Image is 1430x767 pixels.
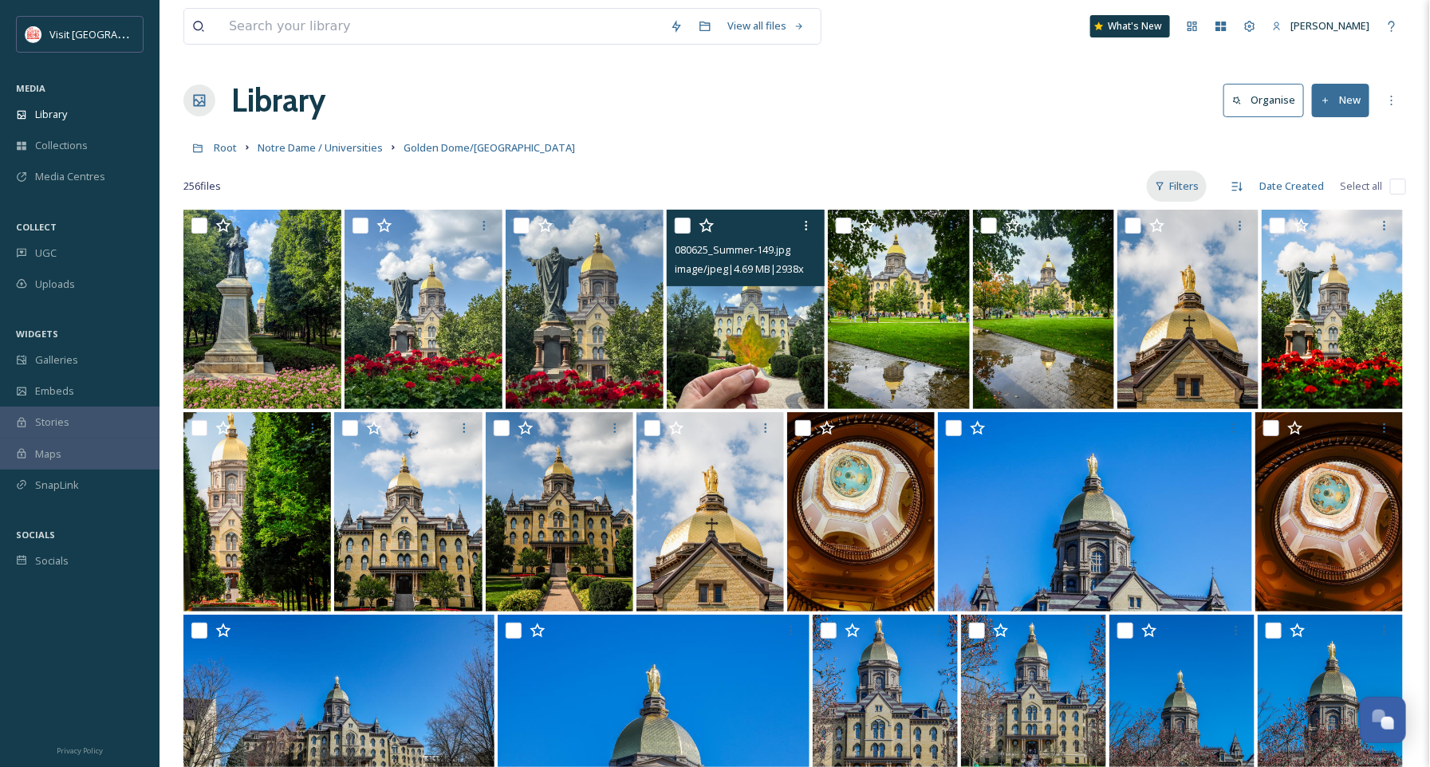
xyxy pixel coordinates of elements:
[35,138,88,153] span: Collections
[214,140,237,155] span: Root
[221,9,662,44] input: Search your library
[258,138,383,157] a: Notre Dame / Universities
[787,412,935,612] img: 041225_ND-spring-27-Jena%20Stopczynski.jpg
[1360,697,1406,743] button: Open Chat
[404,140,575,155] span: Golden Dome/[GEOGRAPHIC_DATA]
[258,140,383,155] span: Notre Dame / Universities
[973,210,1114,409] img: 091325_ND-Texas-A&M-12.jpg
[667,210,825,409] img: 080625_Summer-149.jpg
[938,412,1252,612] img: 041225_ND-spring-25-Jena%20Stopczynski.jpg
[334,412,482,612] img: 080625_Golden-Dome-3.jpg
[345,210,502,409] img: 080625_Summer-153.jpg
[57,745,103,756] span: Privacy Policy
[675,261,826,276] span: image/jpeg | 4.69 MB | 2938 x 3918
[1090,15,1170,37] a: What's New
[1147,171,1207,202] div: Filters
[35,446,61,462] span: Maps
[26,26,41,42] img: vsbm-stackedMISH_CMYKlogo2017.jpg
[35,415,69,430] span: Stories
[16,82,45,94] span: MEDIA
[214,138,237,157] a: Root
[35,478,79,493] span: SnapLink
[486,412,633,612] img: 080625_Golden-Dome-2.jpg
[1290,18,1369,33] span: [PERSON_NAME]
[675,242,790,257] span: 080625_Summer-149.jpg
[636,412,784,612] img: 080625_Golden-Dome.jpg
[49,26,173,41] span: Visit [GEOGRAPHIC_DATA]
[35,277,75,292] span: Uploads
[1262,210,1403,409] img: 080625_Golden-Dome-4.jpg
[1340,179,1382,194] span: Select all
[506,210,664,409] img: 080625_Summer-150.jpg
[35,553,69,568] span: Socials
[16,529,55,541] span: SOCIALS
[35,107,67,122] span: Library
[719,10,813,41] a: View all files
[16,328,58,340] span: WIDGETS
[828,210,969,409] img: 091325_ND-Texas-A&M-13.jpg
[35,383,74,399] span: Embeds
[231,77,325,124] a: Library
[35,246,57,261] span: UGC
[404,138,575,157] a: Golden Dome/[GEOGRAPHIC_DATA]
[1251,171,1332,202] div: Date Created
[1312,84,1369,116] button: New
[183,210,341,409] img: 080625_Summer-154.jpg
[1255,412,1403,612] img: 041225_ND-spring-26-Jena%20Stopczynski.jpg
[57,740,103,759] a: Privacy Policy
[1223,84,1304,116] button: Organise
[35,169,105,184] span: Media Centres
[183,412,331,612] img: 080625_Golden-Dome-5.jpg
[183,179,221,194] span: 256 file s
[35,352,78,368] span: Galleries
[16,221,57,233] span: COLLECT
[1117,210,1259,409] img: 080625_Golden-Dome-1.jpg
[1264,10,1377,41] a: [PERSON_NAME]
